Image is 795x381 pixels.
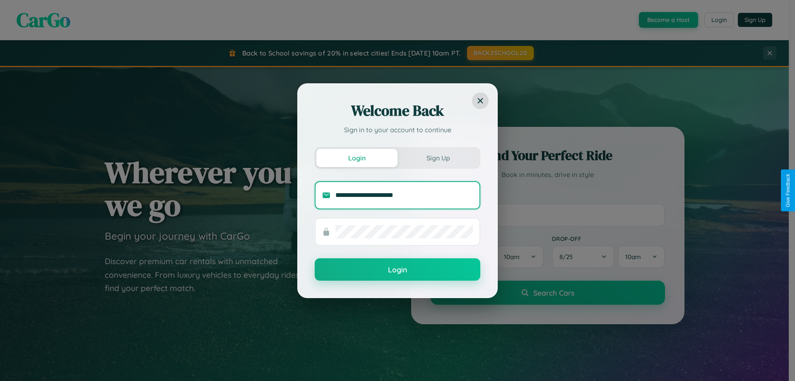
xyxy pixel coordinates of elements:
[315,125,480,135] p: Sign in to your account to continue
[316,149,397,167] button: Login
[315,101,480,121] h2: Welcome Back
[397,149,479,167] button: Sign Up
[315,258,480,281] button: Login
[785,174,791,207] div: Give Feedback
